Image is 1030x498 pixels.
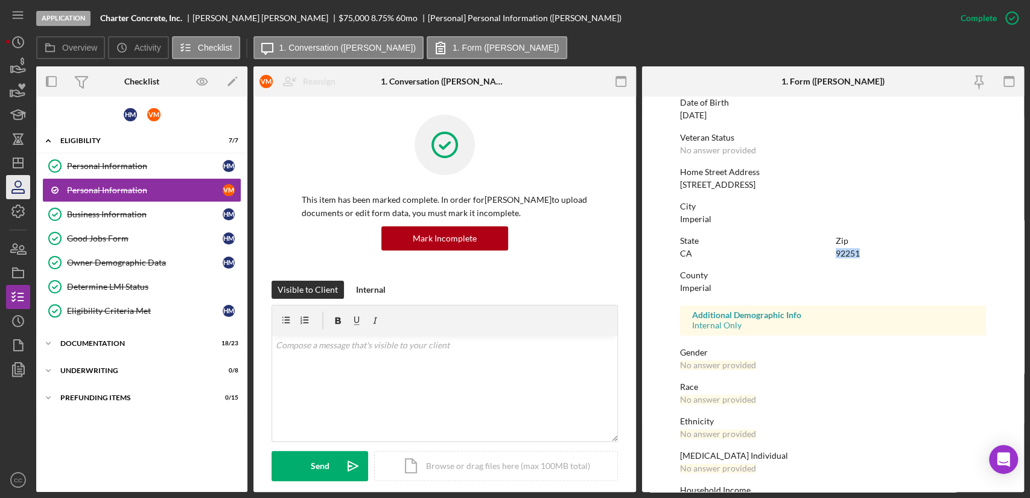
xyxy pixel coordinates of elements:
[339,13,369,23] span: $75,000
[680,485,986,495] div: Household Income
[42,251,241,275] a: Owner Demographic DataHM
[272,451,368,481] button: Send
[302,193,588,220] p: This item has been marked complete. In order for [PERSON_NAME] to upload documents or edit form d...
[453,43,559,53] label: 1. Form ([PERSON_NAME])
[198,43,232,53] label: Checklist
[60,394,208,401] div: Prefunding Items
[680,395,756,404] div: No answer provided
[147,108,161,121] div: V M
[62,43,97,53] label: Overview
[223,160,235,172] div: H M
[680,270,986,280] div: County
[680,145,756,155] div: No answer provided
[427,36,567,59] button: 1. Form ([PERSON_NAME])
[396,13,418,23] div: 60 mo
[680,180,755,190] div: [STREET_ADDRESS]
[680,167,986,177] div: Home Street Address
[259,75,273,88] div: V M
[680,236,830,246] div: State
[356,281,386,299] div: Internal
[381,77,508,86] div: 1. Conversation ([PERSON_NAME])
[371,13,394,23] div: 8.75 %
[67,161,223,171] div: Personal Information
[60,137,208,144] div: Eligibility
[217,340,238,347] div: 18 / 23
[278,281,338,299] div: Visible to Client
[680,283,711,293] div: Imperial
[253,36,424,59] button: 1. Conversation ([PERSON_NAME])
[680,348,986,357] div: Gender
[6,468,30,492] button: CC
[303,69,335,94] div: Reassign
[108,36,168,59] button: Activity
[67,258,223,267] div: Owner Demographic Data
[217,394,238,401] div: 0 / 15
[36,11,91,26] div: Application
[680,417,986,426] div: Ethnicity
[67,282,241,292] div: Determine LMI Status
[124,77,159,86] div: Checklist
[67,234,223,243] div: Good Jobs Form
[680,464,756,473] div: No answer provided
[223,208,235,220] div: H M
[42,178,241,202] a: Personal InformationVM
[192,13,339,23] div: [PERSON_NAME] [PERSON_NAME]
[836,249,860,258] div: 92251
[223,184,235,196] div: V M
[680,429,756,439] div: No answer provided
[680,360,756,370] div: No answer provided
[124,108,137,121] div: H M
[961,6,997,30] div: Complete
[100,13,182,23] b: Charter Concrete, Inc.
[311,451,329,481] div: Send
[692,310,974,320] div: Additional Demographic Info
[253,69,348,94] button: VMReassign
[60,340,208,347] div: Documentation
[413,226,477,251] div: Mark Incomplete
[42,299,241,323] a: Eligibility Criteria MetHM
[680,382,986,392] div: Race
[223,257,235,269] div: H M
[680,214,711,224] div: Imperial
[381,226,508,251] button: Mark Incomplete
[680,249,692,258] div: CA
[428,13,621,23] div: [Personal] Personal Information ([PERSON_NAME])
[781,77,885,86] div: 1. Form ([PERSON_NAME])
[42,275,241,299] a: Determine LMI Status
[350,281,392,299] button: Internal
[223,232,235,244] div: H M
[692,321,974,330] div: Internal Only
[36,36,105,59] button: Overview
[680,451,986,461] div: [MEDICAL_DATA] Individual
[680,202,986,211] div: City
[14,477,22,484] text: CC
[680,133,986,142] div: Veteran Status
[217,367,238,374] div: 0 / 8
[42,154,241,178] a: Personal InformationHM
[217,137,238,144] div: 7 / 7
[836,236,985,246] div: Zip
[949,6,1024,30] button: Complete
[680,98,986,107] div: Date of Birth
[67,209,223,219] div: Business Information
[60,367,208,374] div: Underwriting
[42,226,241,251] a: Good Jobs FormHM
[272,281,344,299] button: Visible to Client
[223,305,235,317] div: H M
[67,306,223,316] div: Eligibility Criteria Met
[134,43,161,53] label: Activity
[67,185,223,195] div: Personal Information
[989,445,1018,474] div: Open Intercom Messenger
[172,36,240,59] button: Checklist
[680,110,707,120] div: [DATE]
[42,202,241,226] a: Business InformationHM
[279,43,416,53] label: 1. Conversation ([PERSON_NAME])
